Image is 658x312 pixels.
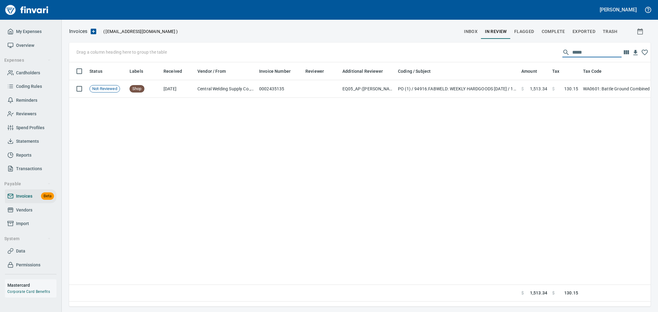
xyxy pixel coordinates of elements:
[305,68,332,75] span: Reviewer
[16,96,37,104] span: Reminders
[16,220,29,228] span: Import
[16,124,44,132] span: Spend Profiles
[197,68,234,75] span: Vendor / From
[340,80,395,98] td: EQ05_AP ([PERSON_NAME], [PERSON_NAME], [PERSON_NAME])
[7,289,50,294] a: Corporate Card Benefits
[622,48,631,57] button: Choose columns to display
[5,121,56,135] a: Spend Profiles
[259,68,291,75] span: Invoice Number
[16,83,42,90] span: Coding Rules
[100,28,178,35] p: ( )
[16,151,31,159] span: Reports
[197,68,226,75] span: Vendor / From
[5,25,56,39] a: My Expenses
[631,26,651,37] button: Show invoices within a particular date range
[5,107,56,121] a: Reviewers
[5,189,56,203] a: InvoicesBeta
[161,80,195,98] td: [DATE]
[16,110,36,118] span: Reviewers
[342,68,391,75] span: Additional Reviewer
[69,28,87,35] nav: breadcrumb
[4,180,51,188] span: Payable
[5,258,56,272] a: Permissions
[105,28,176,35] span: [EMAIL_ADDRESS][DOMAIN_NAME]
[398,68,431,75] span: Coding / Subject
[16,192,32,200] span: Invoices
[130,68,143,75] span: Labels
[77,49,167,55] p: Drag a column heading here to group the table
[163,68,190,75] span: Received
[130,68,151,75] span: Labels
[395,80,519,98] td: PO (1) / 94916.FABWELD: WEEKLY HARDGOODS [DATE] / 1: WEEKLY HARDGOODS [DATE]
[5,148,56,162] a: Reports
[342,68,383,75] span: Additional Reviewer
[514,28,534,35] span: Flagged
[16,206,32,214] span: Vendors
[521,290,524,296] span: $
[552,68,559,75] span: Tax
[564,290,578,296] span: 130.15
[530,86,547,92] span: 1,513.34
[485,28,507,35] span: In Review
[16,261,40,269] span: Permissions
[16,247,25,255] span: Data
[16,165,42,173] span: Transactions
[4,2,50,17] img: Finvari
[583,68,610,75] span: Tax Code
[581,80,658,98] td: WA0601: Battle Ground Combined 8.6%
[5,162,56,176] a: Transactions
[130,86,144,92] span: Shop
[16,42,34,49] span: Overview
[464,28,478,35] span: inbox
[521,68,537,75] span: Amount
[640,48,649,57] button: Click to remember these column choices
[2,233,53,244] button: System
[5,93,56,107] a: Reminders
[598,5,638,14] button: [PERSON_NAME]
[5,203,56,217] a: Vendors
[2,55,53,66] button: Expenses
[305,68,324,75] span: Reviewer
[89,68,102,75] span: Status
[5,244,56,258] a: Data
[16,138,39,145] span: Statements
[603,28,617,35] span: trash
[5,66,56,80] a: Cardholders
[4,56,51,64] span: Expenses
[257,80,303,98] td: 0002435135
[163,68,182,75] span: Received
[552,290,555,296] span: $
[16,69,40,77] span: Cardholders
[90,86,120,92] span: Not-Reviewed
[87,28,100,35] button: Upload an Invoice
[398,68,439,75] span: Coding / Subject
[195,80,257,98] td: Central Welding Supply Co., Inc (1-23924)
[552,86,555,92] span: $
[16,28,42,35] span: My Expenses
[2,178,53,190] button: Payable
[5,217,56,231] a: Import
[5,80,56,93] a: Coding Rules
[89,68,110,75] span: Status
[573,28,595,35] span: Exported
[521,68,545,75] span: Amount
[530,290,547,296] span: 1,513.34
[69,28,87,35] p: Invoices
[564,86,578,92] span: 130.15
[5,134,56,148] a: Statements
[7,282,56,289] h6: Mastercard
[552,68,567,75] span: Tax
[542,28,565,35] span: Complete
[5,39,56,52] a: Overview
[600,6,637,13] h5: [PERSON_NAME]
[521,86,524,92] span: $
[259,68,299,75] span: Invoice Number
[583,68,602,75] span: Tax Code
[4,235,51,243] span: System
[41,193,54,200] span: Beta
[631,48,640,57] button: Download Table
